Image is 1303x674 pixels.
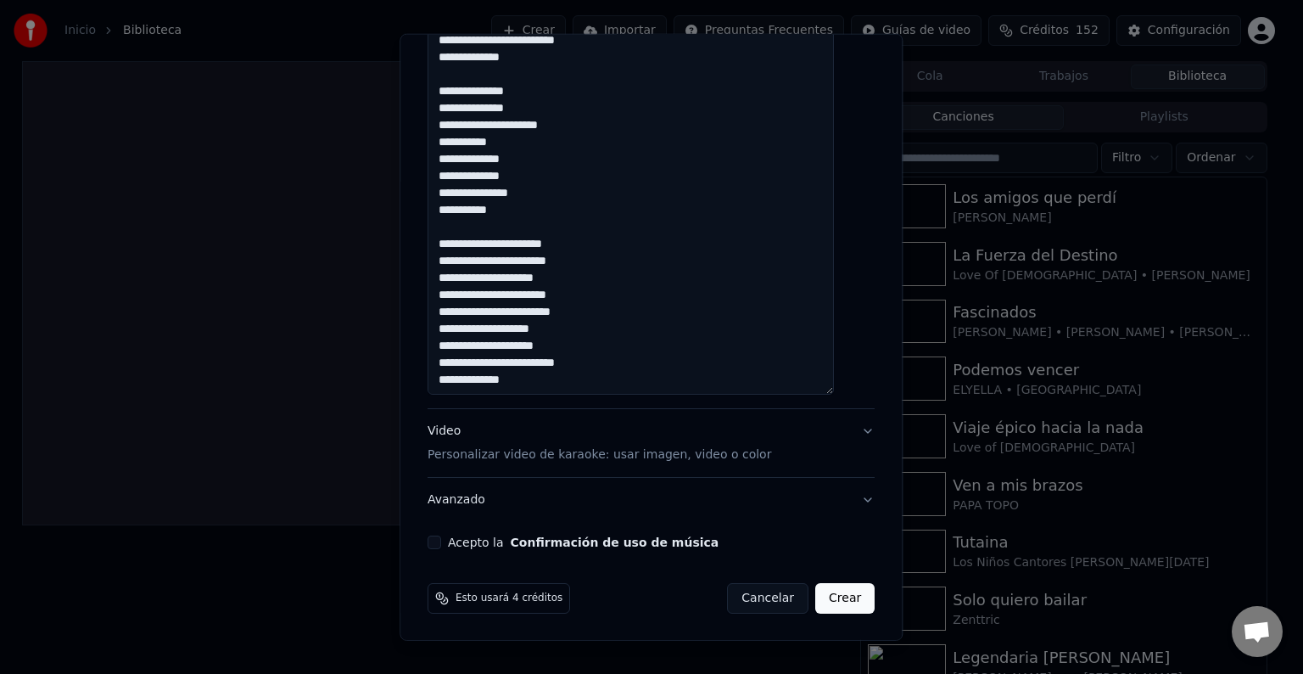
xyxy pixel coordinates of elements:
button: Avanzado [428,478,875,522]
button: Crear [815,583,875,614]
label: Acepto la [448,536,719,548]
span: Esto usará 4 créditos [456,592,562,605]
button: Acepto la [511,536,719,548]
div: Video [428,423,771,463]
p: Personalizar video de karaoke: usar imagen, video o color [428,447,771,463]
button: VideoPersonalizar video de karaoke: usar imagen, video o color [428,409,875,477]
button: Cancelar [728,583,809,614]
